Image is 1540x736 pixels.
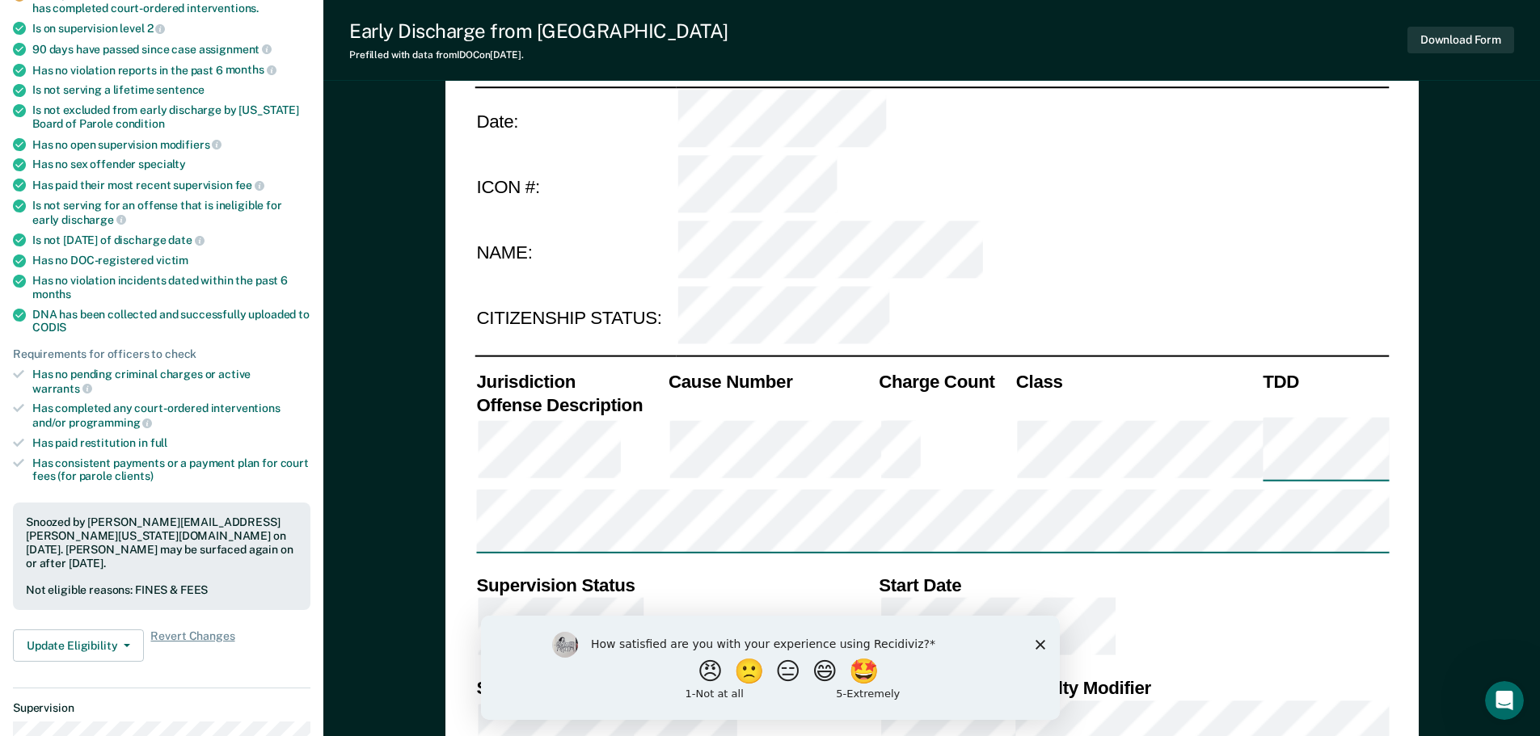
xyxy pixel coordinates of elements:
[32,103,310,131] div: Is not excluded from early discharge by [US_STATE] Board of Parole
[138,158,186,170] span: specialty
[32,456,310,484] div: Has consistent payments or a payment plan for court fees (for parole
[32,158,310,171] div: Has no sex offender
[115,469,154,482] span: clients)
[475,573,877,596] th: Supervision Status
[32,137,310,152] div: Has no open supervision
[1014,675,1389,699] th: Penalty Modifier
[1261,369,1389,393] th: TDD
[26,515,297,570] div: Snoozed by [PERSON_NAME][EMAIL_ADDRESS][PERSON_NAME][US_STATE][DOMAIN_NAME] on [DATE]. [PERSON_NA...
[475,675,630,699] th: Sentence Date
[32,63,310,78] div: Has no violation reports in the past 6
[475,220,676,286] td: NAME:
[32,368,310,395] div: Has no pending criminal charges or active
[32,321,66,334] span: CODIS
[199,43,272,56] span: assignment
[69,416,152,429] span: programming
[32,233,310,247] div: Is not [DATE] of discharge
[1407,27,1514,53] button: Download Form
[32,274,310,301] div: Has no violation incidents dated within the past 6
[235,179,264,191] span: fee
[666,369,876,393] th: Cause Number
[32,288,71,301] span: months
[32,42,310,57] div: 90 days have passed since case
[1014,369,1260,393] th: Class
[160,138,222,151] span: modifiers
[475,286,676,352] td: CITIZENSHIP STATUS:
[475,393,667,416] th: Offense Description
[32,178,310,192] div: Has paid their most recent supervision
[61,213,126,226] span: discharge
[877,369,1015,393] th: Charge Count
[877,573,1389,596] th: Start Date
[168,233,204,246] span: date
[32,21,310,36] div: Is on supervision level
[32,308,310,335] div: DNA has been collected and successfully uploaded to
[481,616,1060,720] iframe: Survey by Kim from Recidiviz
[32,382,92,395] span: warrants
[226,63,276,76] span: months
[150,629,234,662] span: Revert Changes
[156,254,188,267] span: victim
[32,436,310,450] div: Has paid restitution in
[475,86,676,154] td: Date:
[349,49,728,61] div: Prefilled with data from IDOC on [DATE] .
[349,19,728,43] div: Early Discharge from [GEOGRAPHIC_DATA]
[116,117,165,130] span: condition
[475,154,676,220] td: ICON #:
[13,629,144,662] button: Update Eligibility
[32,402,310,429] div: Has completed any court-ordered interventions and/or
[32,199,310,226] div: Is not serving for an offense that is ineligible for early
[150,436,167,449] span: full
[13,347,310,361] div: Requirements for officers to check
[32,83,310,97] div: Is not serving a lifetime
[475,369,667,393] th: Jurisdiction
[26,583,297,597] div: Not eligible reasons: FINES & FEES
[1485,681,1524,720] iframe: Intercom live chat
[13,701,310,715] dt: Supervision
[147,22,166,35] span: 2
[32,254,310,267] div: Has no DOC-registered
[156,83,205,96] span: sentence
